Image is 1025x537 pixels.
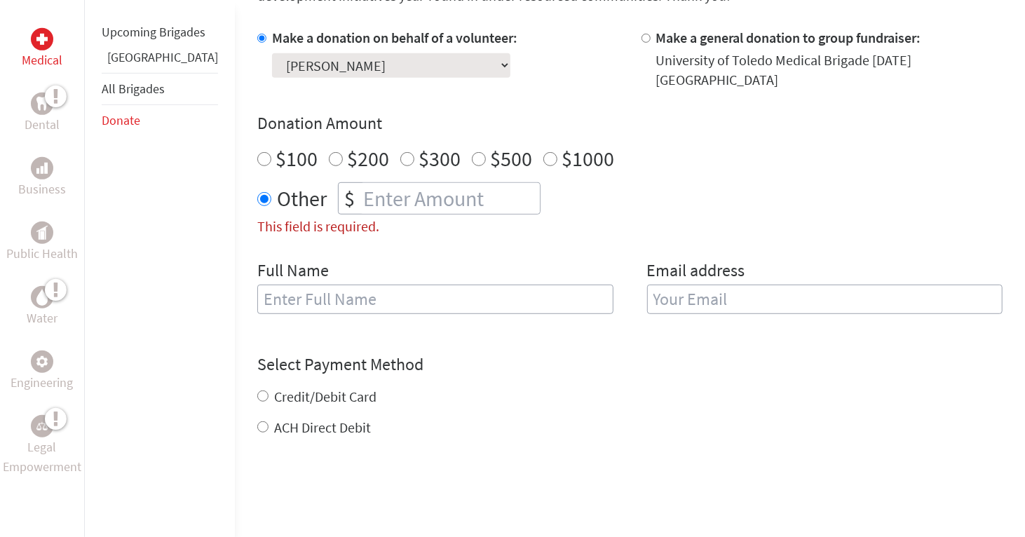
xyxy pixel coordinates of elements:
h4: Donation Amount [257,112,1003,135]
div: Public Health [31,222,53,244]
a: BusinessBusiness [18,157,66,199]
label: Email address [647,259,745,285]
p: Medical [22,50,62,70]
li: Upcoming Brigades [102,17,218,48]
input: Enter Amount [360,183,540,214]
div: Medical [31,28,53,50]
label: This field is required. [257,217,379,235]
p: Business [18,179,66,199]
img: Water [36,289,48,305]
p: Dental [25,115,60,135]
div: University of Toledo Medical Brigade [DATE] [GEOGRAPHIC_DATA] [656,50,1003,90]
li: Guatemala [102,48,218,73]
div: Dental [31,93,53,115]
a: Donate [102,112,140,128]
a: EngineeringEngineering [11,351,74,393]
img: Engineering [36,356,48,367]
div: Water [31,286,53,308]
p: Legal Empowerment [3,437,81,477]
div: Legal Empowerment [31,415,53,437]
input: Enter Full Name [257,285,613,314]
label: $500 [490,145,532,172]
img: Public Health [36,226,48,240]
label: $100 [276,145,318,172]
label: $1000 [562,145,614,172]
p: Engineering [11,373,74,393]
label: Other [277,182,327,215]
label: Full Name [257,259,329,285]
li: Donate [102,105,218,136]
a: All Brigades [102,81,165,97]
label: ACH Direct Debit [274,419,371,436]
a: DentalDental [25,93,60,135]
a: Upcoming Brigades [102,24,205,40]
p: Public Health [6,244,78,264]
div: $ [339,183,360,214]
p: Water [27,308,57,328]
label: $200 [347,145,389,172]
iframe: reCAPTCHA [257,465,470,520]
a: Legal EmpowermentLegal Empowerment [3,415,81,477]
label: Make a donation on behalf of a volunteer: [272,29,517,46]
a: [GEOGRAPHIC_DATA] [107,49,218,65]
label: $300 [419,145,461,172]
li: All Brigades [102,73,218,105]
a: MedicalMedical [22,28,62,70]
img: Dental [36,97,48,110]
div: Engineering [31,351,53,373]
a: WaterWater [27,286,57,328]
label: Credit/Debit Card [274,388,376,405]
h4: Select Payment Method [257,353,1003,376]
input: Your Email [647,285,1003,314]
div: Business [31,157,53,179]
img: Business [36,163,48,174]
img: Legal Empowerment [36,422,48,430]
a: Public HealthPublic Health [6,222,78,264]
img: Medical [36,34,48,45]
label: Make a general donation to group fundraiser: [656,29,921,46]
